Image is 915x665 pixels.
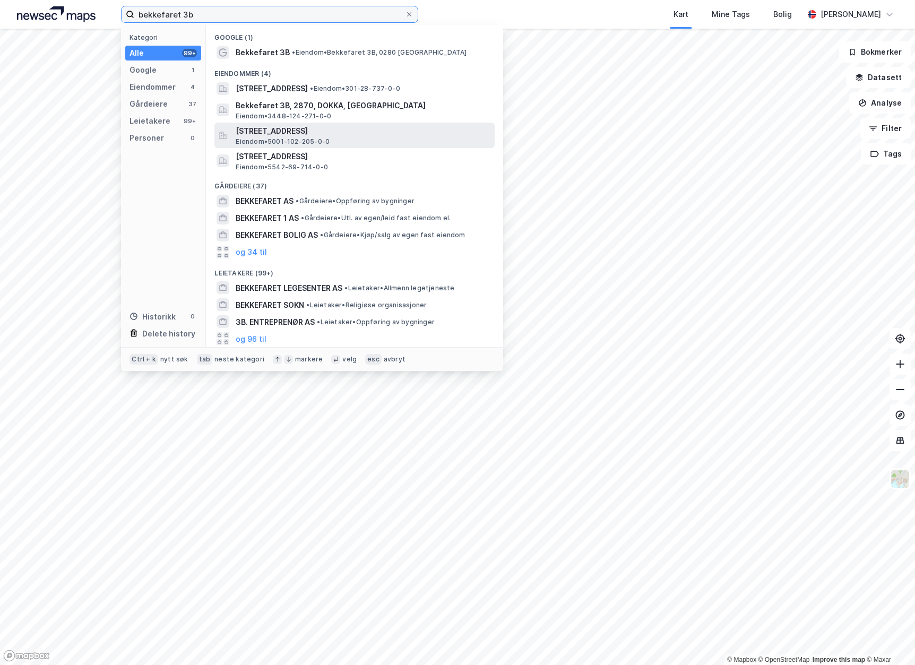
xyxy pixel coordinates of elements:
[292,48,467,57] span: Eiendom • Bekkefaret 3B, 0280 [GEOGRAPHIC_DATA]
[236,46,290,59] span: Bekkefaret 3B
[206,174,503,193] div: Gårdeiere (37)
[849,92,911,114] button: Analyse
[320,231,323,239] span: •
[301,214,451,222] span: Gårdeiere • Utl. av egen/leid fast eiendom el.
[130,354,158,365] div: Ctrl + k
[862,614,915,665] iframe: Chat Widget
[861,143,911,165] button: Tags
[306,301,427,309] span: Leietaker • Religiøse organisasjoner
[142,327,195,340] div: Delete history
[188,134,197,142] div: 0
[236,332,266,345] button: og 96 til
[317,318,320,326] span: •
[236,150,490,163] span: [STREET_ADDRESS]
[182,49,197,57] div: 99+
[674,8,688,21] div: Kart
[206,25,503,44] div: Google (1)
[197,354,213,365] div: tab
[214,355,264,364] div: neste kategori
[320,231,465,239] span: Gårdeiere • Kjøp/salg av egen fast eiendom
[306,301,309,309] span: •
[296,197,299,205] span: •
[130,98,168,110] div: Gårdeiere
[342,355,357,364] div: velg
[310,84,400,93] span: Eiendom • 301-28-737-0-0
[130,132,164,144] div: Personer
[301,214,304,222] span: •
[134,6,405,22] input: Søk på adresse, matrikkel, gårdeiere, leietakere eller personer
[365,354,382,365] div: esc
[130,310,176,323] div: Historikk
[130,33,201,41] div: Kategori
[862,614,915,665] div: Kontrollprogram for chat
[296,197,415,205] span: Gårdeiere • Oppføring av bygninger
[712,8,750,21] div: Mine Tags
[188,66,197,74] div: 1
[839,41,911,63] button: Bokmerker
[130,115,170,127] div: Leietakere
[188,312,197,321] div: 0
[236,137,330,146] span: Eiendom • 5001-102-205-0-0
[130,81,176,93] div: Eiendommer
[344,284,454,292] span: Leietaker • Allmenn legetjeneste
[188,83,197,91] div: 4
[890,469,910,489] img: Z
[206,261,503,280] div: Leietakere (99+)
[130,47,144,59] div: Alle
[344,284,348,292] span: •
[317,318,435,326] span: Leietaker • Oppføring av bygninger
[206,61,503,80] div: Eiendommer (4)
[182,117,197,125] div: 99+
[236,299,304,312] span: BEKKEFARET SOKN
[236,125,490,137] span: [STREET_ADDRESS]
[758,656,810,663] a: OpenStreetMap
[860,118,911,139] button: Filter
[846,67,911,88] button: Datasett
[384,355,405,364] div: avbryt
[773,8,792,21] div: Bolig
[236,82,308,95] span: [STREET_ADDRESS]
[130,64,157,76] div: Google
[821,8,881,21] div: [PERSON_NAME]
[292,48,295,56] span: •
[236,316,315,329] span: 3B. ENTREPRENØR AS
[236,195,294,208] span: BEKKEFARET AS
[236,99,490,112] span: Bekkefaret 3B, 2870, DOKKA, [GEOGRAPHIC_DATA]
[236,246,267,258] button: og 34 til
[295,355,323,364] div: markere
[236,163,328,171] span: Eiendom • 5542-69-714-0-0
[236,229,318,241] span: BEKKEFARET BOLIG AS
[236,212,299,224] span: BEKKEFARET 1 AS
[188,100,197,108] div: 37
[236,112,331,120] span: Eiendom • 3448-124-271-0-0
[310,84,313,92] span: •
[727,656,756,663] a: Mapbox
[236,282,342,295] span: BEKKEFARET LEGESENTER AS
[17,6,96,22] img: logo.a4113a55bc3d86da70a041830d287a7e.svg
[3,650,50,662] a: Mapbox homepage
[813,656,865,663] a: Improve this map
[160,355,188,364] div: nytt søk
